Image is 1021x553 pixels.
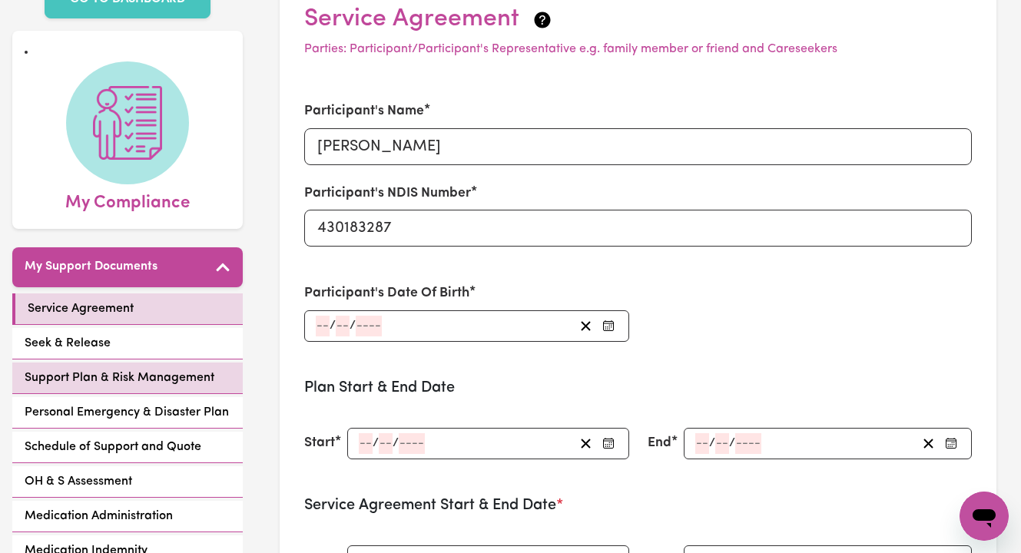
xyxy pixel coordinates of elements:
[399,433,425,454] input: ----
[304,184,471,204] label: Participant's NDIS Number
[65,184,190,217] span: My Compliance
[960,492,1009,541] iframe: Button to launch messaging window
[735,433,761,454] input: ----
[25,472,132,491] span: OH & S Assessment
[12,501,243,532] a: Medication Administration
[709,436,715,450] span: /
[715,433,729,454] input: --
[12,363,243,394] a: Support Plan & Risk Management
[304,5,972,34] h2: Service Agreement
[12,247,243,287] button: My Support Documents
[25,403,229,422] span: Personal Emergency & Disaster Plan
[304,496,972,515] h3: Service Agreement Start & End Date
[12,397,243,429] a: Personal Emergency & Disaster Plan
[304,101,424,121] label: Participant's Name
[25,61,230,217] a: My Compliance
[316,316,330,336] input: --
[12,466,243,498] a: OH & S Assessment
[393,436,399,450] span: /
[304,40,972,58] p: Parties: Participant/Participant's Representative e.g. family member or friend and Careseekers
[12,328,243,359] a: Seek & Release
[12,293,243,325] a: Service Agreement
[379,433,393,454] input: --
[350,319,356,333] span: /
[373,436,379,450] span: /
[304,283,469,303] label: Participant's Date Of Birth
[12,432,243,463] a: Schedule of Support and Quote
[648,433,671,453] label: End
[336,316,350,336] input: --
[356,316,382,336] input: ----
[330,319,336,333] span: /
[729,436,735,450] span: /
[304,433,335,453] label: Start
[304,379,972,397] h3: Plan Start & End Date
[695,433,709,454] input: --
[25,260,157,274] h5: My Support Documents
[28,300,134,318] span: Service Agreement
[25,438,201,456] span: Schedule of Support and Quote
[25,507,173,525] span: Medication Administration
[359,433,373,454] input: --
[25,334,111,353] span: Seek & Release
[25,369,214,387] span: Support Plan & Risk Management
